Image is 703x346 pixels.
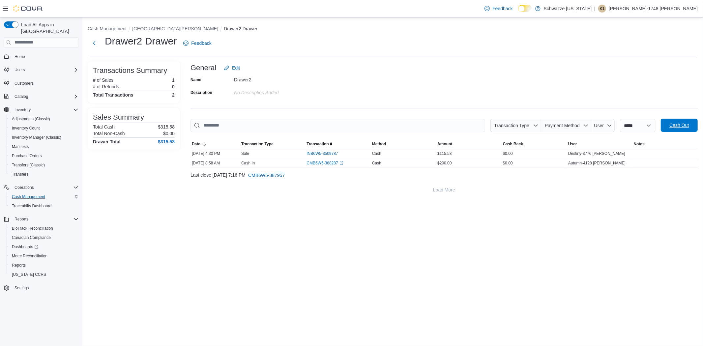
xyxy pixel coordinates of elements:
span: Load More [433,187,455,193]
span: Canadian Compliance [9,234,78,242]
span: Dashboards [12,244,38,249]
a: Inventory Count [9,124,43,132]
a: Settings [12,284,31,292]
button: Users [12,66,27,74]
span: Catalog [15,94,28,99]
h1: Drawer2 Drawer [105,35,177,48]
span: Inventory [15,107,31,112]
span: User [568,141,577,147]
label: Name [190,77,201,82]
button: Edit [221,61,243,74]
span: Manifests [9,143,78,151]
a: Feedback [482,2,515,15]
button: Settings [1,283,81,293]
div: [DATE] 4:30 PM [190,150,240,158]
button: Cash Out [661,119,698,132]
button: Cash Back [502,140,567,148]
span: Transfers [12,172,28,177]
button: Inventory Manager (Classic) [7,133,81,142]
button: Reports [12,215,31,223]
span: Date [192,141,200,147]
span: Cash Management [12,194,45,199]
p: $315.58 [158,124,175,130]
h3: General [190,64,216,72]
span: Method [372,141,386,147]
span: Feedback [191,40,211,46]
button: Reports [1,215,81,224]
span: Metrc Reconciliation [12,253,47,259]
button: Method [371,140,436,148]
a: Adjustments (Classic) [9,115,53,123]
span: Home [12,52,78,61]
button: [US_STATE] CCRS [7,270,81,279]
a: Reports [9,261,28,269]
span: Inventory Manager (Classic) [9,133,78,141]
span: Manifests [12,144,29,149]
button: Payment Method [541,119,591,132]
a: Dashboards [7,242,81,251]
span: Feedback [492,5,513,12]
a: Cash Management [9,193,48,201]
button: Cash Management [7,192,81,201]
button: Users [1,65,81,74]
a: Customers [12,79,36,87]
a: Canadian Compliance [9,234,53,242]
span: Transfers (Classic) [9,161,78,169]
button: Amount [436,140,501,148]
span: Reports [12,263,26,268]
span: Autumn-4128 [PERSON_NAME] [568,160,626,166]
button: Customers [1,78,81,88]
button: User [591,119,615,132]
div: Katie-1748 Upton [598,5,606,13]
span: BioTrack Reconciliation [12,226,53,231]
span: $115.58 [437,151,452,156]
p: [PERSON_NAME]-1748 [PERSON_NAME] [609,5,698,13]
div: [DATE] 8:58 AM [190,159,240,167]
span: Cash Back [503,141,523,147]
a: BioTrack Reconciliation [9,224,56,232]
span: Traceabilty Dashboard [12,203,51,209]
a: [US_STATE] CCRS [9,271,49,278]
button: Date [190,140,240,148]
span: Inventory Manager (Classic) [12,135,61,140]
span: Dashboards [9,243,78,251]
a: Metrc Reconciliation [9,252,50,260]
span: Adjustments (Classic) [9,115,78,123]
span: Purchase Orders [9,152,78,160]
span: Customers [12,79,78,87]
span: Canadian Compliance [12,235,51,240]
button: Catalog [12,93,31,101]
button: INB6W5-3509787 [307,150,344,158]
span: Home [15,54,25,59]
span: Inventory Count [12,126,40,131]
div: No Description added [234,87,322,95]
h6: # of Refunds [93,84,119,89]
span: Transaction Type [241,141,274,147]
a: CMB6W5-388287External link [307,160,343,166]
span: Edit [232,65,240,71]
span: Users [12,66,78,74]
button: Next [88,37,101,50]
span: Inventory Count [9,124,78,132]
span: Adjustments (Classic) [12,116,50,122]
p: 0 [172,84,175,89]
span: User [594,123,604,128]
span: CMB6W5-387957 [248,172,285,179]
button: Cash Management [88,26,127,31]
span: Cash [372,151,381,156]
h6: Total Cash [93,124,115,130]
a: Inventory Manager (Classic) [9,133,64,141]
span: Transfers [9,170,78,178]
button: Transaction Type [240,140,305,148]
button: Home [1,52,81,61]
span: Reports [12,215,78,223]
input: Dark Mode [518,5,532,12]
img: Cova [13,5,43,12]
h4: 2 [172,92,175,98]
button: Inventory [1,105,81,114]
h6: # of Sales [93,77,113,83]
span: Inventory [12,106,78,114]
button: Notes [632,140,698,148]
span: Metrc Reconciliation [9,252,78,260]
a: Traceabilty Dashboard [9,202,54,210]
